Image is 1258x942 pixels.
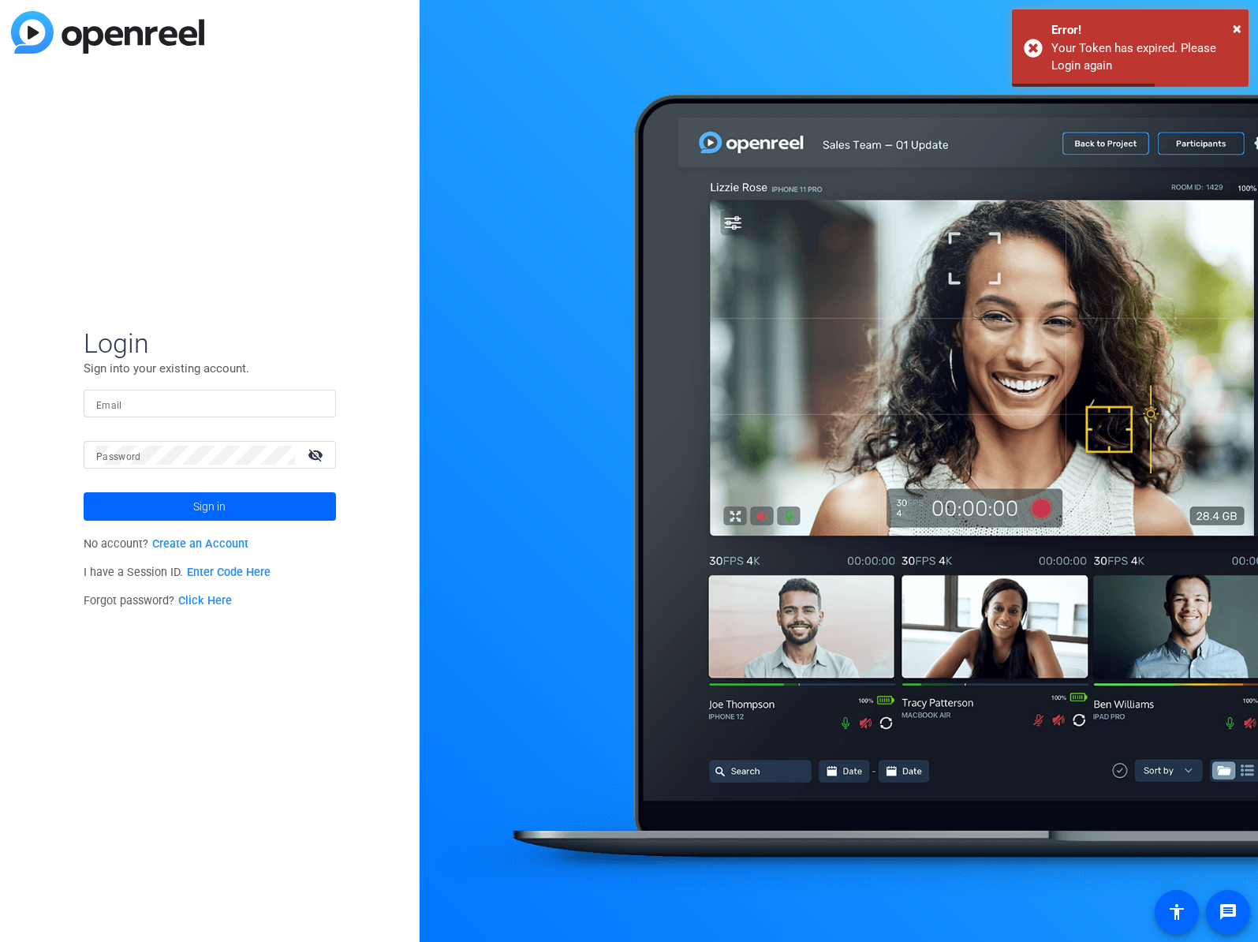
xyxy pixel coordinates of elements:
[152,537,248,551] a: Create an Account
[178,594,232,607] a: Click Here
[1219,903,1237,921] mat-icon: message
[96,451,141,462] mat-label: Password
[1051,21,1237,39] div: Error!
[1233,19,1241,38] span: ×
[193,487,226,526] span: Sign in
[96,400,122,411] mat-label: Email
[84,327,336,360] span: Login
[84,566,271,579] span: I have a Session ID.
[298,443,336,466] mat-icon: visibility_off
[1167,903,1186,921] mat-icon: accessibility
[187,566,271,579] a: Enter Code Here
[84,492,336,521] button: Sign in
[96,394,323,413] input: Enter Email Address
[84,360,336,377] p: Sign into your existing account.
[11,11,204,54] img: blue-gradient.svg
[84,594,232,607] span: Forgot password?
[84,537,248,551] span: No account?
[1233,17,1241,40] button: Close
[1051,39,1237,75] div: Your Token has expired. Please Login again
